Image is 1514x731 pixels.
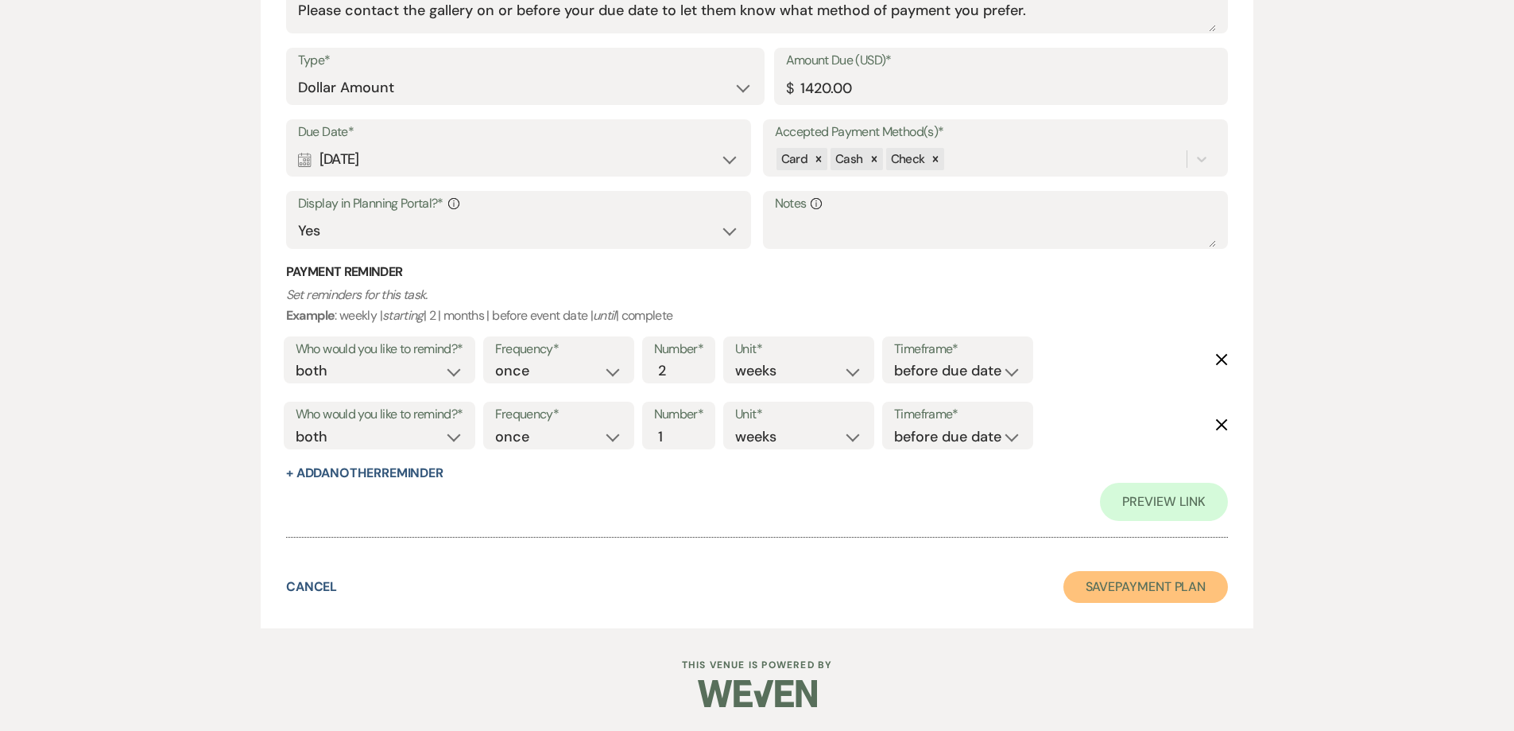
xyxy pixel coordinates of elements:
span: Card [781,151,807,167]
button: + AddAnotherReminder [286,467,443,480]
label: Frequency* [495,338,622,361]
p: : weekly | | 2 | months | before event date | | complete [286,285,1229,325]
h3: Payment Reminder [286,263,1229,281]
span: Cash [835,151,862,167]
div: $ [786,78,793,99]
div: [DATE] [298,144,740,175]
label: Number* [654,403,704,426]
label: Who would you like to remind?* [296,403,463,426]
label: Accepted Payment Method(s)* [775,121,1217,144]
i: Set reminders for this task. [286,286,428,303]
button: SavePayment Plan [1063,571,1229,603]
label: Timeframe* [894,338,1021,361]
label: Notes [775,192,1217,216]
i: starting [382,307,424,324]
label: Frequency* [495,403,622,426]
label: Display in Planning Portal?* [298,192,740,216]
label: Unit* [735,338,862,361]
button: Cancel [286,581,338,593]
a: Preview Link [1100,483,1228,521]
label: Timeframe* [894,403,1021,426]
label: Unit* [735,403,862,426]
span: Check [891,151,925,167]
img: Weven Logo [698,666,817,721]
label: Due Date* [298,121,740,144]
label: Number* [654,338,704,361]
b: Example [286,307,335,324]
label: Type* [298,49,753,72]
label: Amount Due (USD)* [786,49,1217,72]
label: Who would you like to remind?* [296,338,463,361]
i: until [593,307,616,324]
